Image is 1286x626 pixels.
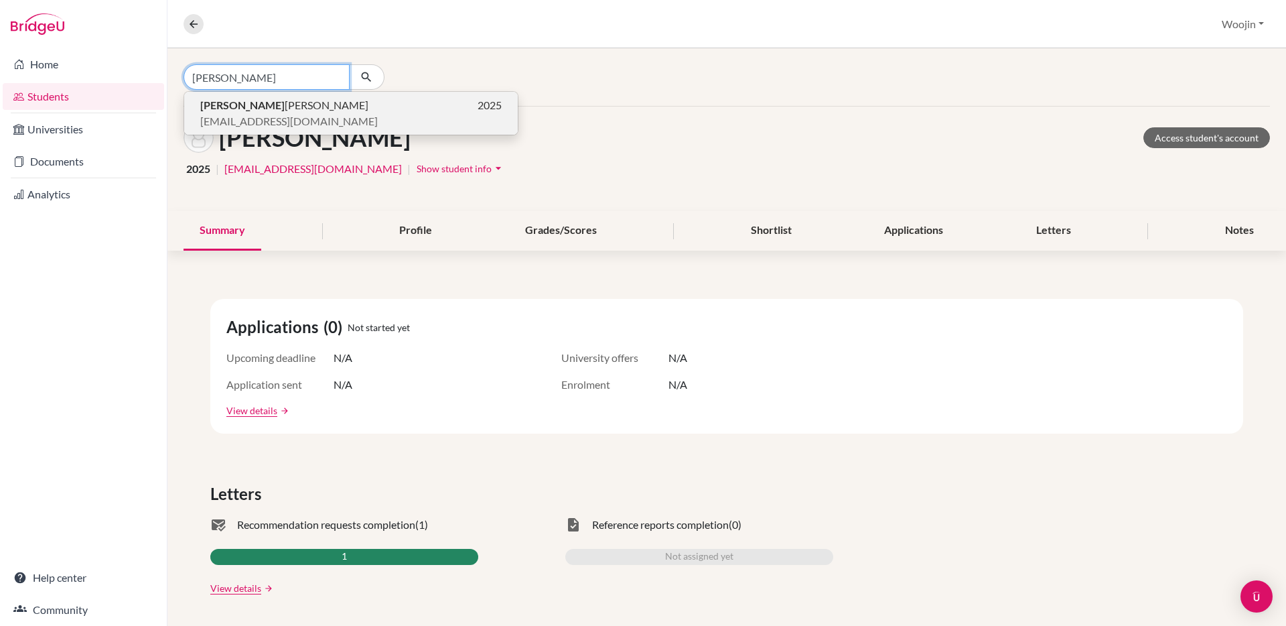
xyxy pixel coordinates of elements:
[324,315,348,339] span: (0)
[1216,11,1270,37] button: Woojin
[342,549,347,565] span: 1
[226,403,277,418] a: View details
[200,99,285,111] b: [PERSON_NAME]
[200,97,368,113] span: [PERSON_NAME]
[592,517,729,533] span: Reference reports completion
[348,320,410,334] span: Not started yet
[224,161,402,177] a: [EMAIL_ADDRESS][DOMAIN_NAME]
[219,123,411,152] h1: [PERSON_NAME]
[3,51,164,78] a: Home
[3,116,164,143] a: Universities
[261,584,273,593] a: arrow_forward
[668,377,687,393] span: N/A
[492,162,505,175] i: arrow_drop_down
[334,377,352,393] span: N/A
[226,315,324,339] span: Applications
[383,211,448,251] div: Profile
[417,163,492,174] span: Show student info
[216,161,219,177] span: |
[186,161,210,177] span: 2025
[210,581,261,595] a: View details
[509,211,613,251] div: Grades/Scores
[184,64,350,90] input: Find student by name...
[11,13,64,35] img: Bridge-U
[334,350,352,366] span: N/A
[237,517,415,533] span: Recommendation requests completion
[184,211,261,251] div: Summary
[184,92,518,135] button: [PERSON_NAME][PERSON_NAME]2025[EMAIL_ADDRESS][DOMAIN_NAME]
[226,350,334,366] span: Upcoming deadline
[561,377,668,393] span: Enrolment
[210,482,267,506] span: Letters
[1209,211,1270,251] div: Notes
[226,377,334,393] span: Application sent
[210,517,226,533] span: mark_email_read
[735,211,808,251] div: Shortlist
[184,123,214,153] img: Nathan Alahakone's avatar
[277,406,289,416] a: arrow_forward
[407,161,411,177] span: |
[868,211,959,251] div: Applications
[3,83,164,110] a: Students
[561,350,668,366] span: University offers
[1240,580,1273,613] div: Open Intercom Messenger
[1020,211,1087,251] div: Letters
[416,158,506,179] button: Show student infoarrow_drop_down
[3,597,164,623] a: Community
[200,113,378,129] span: [EMAIL_ADDRESS][DOMAIN_NAME]
[668,350,687,366] span: N/A
[1143,127,1270,148] a: Access student's account
[729,517,741,533] span: (0)
[415,517,428,533] span: (1)
[478,97,502,113] span: 2025
[3,564,164,591] a: Help center
[565,517,581,533] span: task
[665,549,733,565] span: Not assigned yet
[3,148,164,175] a: Documents
[3,181,164,208] a: Analytics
